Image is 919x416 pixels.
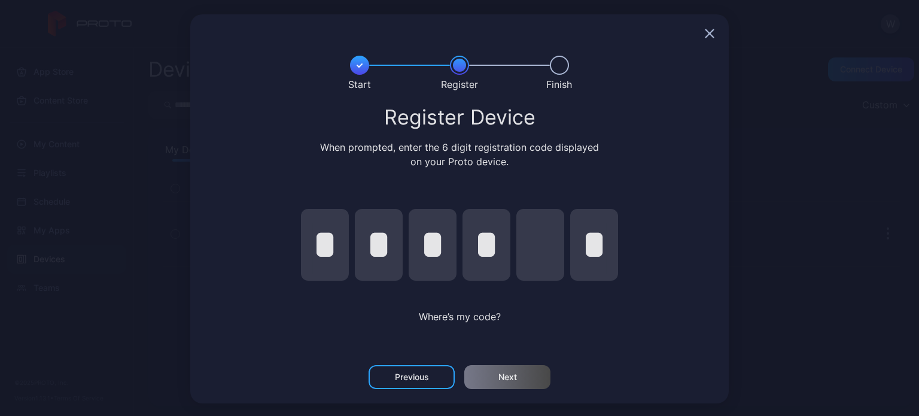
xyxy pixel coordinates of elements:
button: Next [464,365,550,389]
div: Register Device [205,107,714,128]
input: pin code 2 of 6 [355,209,403,281]
span: Where’s my code? [419,311,501,323]
button: Previous [369,365,455,389]
input: pin code 3 of 6 [409,209,457,281]
input: pin code 6 of 6 [570,209,618,281]
div: Start [348,77,371,92]
div: Previous [395,372,429,382]
input: pin code 4 of 6 [462,209,510,281]
div: When prompted, enter the 6 digit registration code displayed on your Proto device. [318,140,602,169]
input: pin code 1 of 6 [301,209,349,281]
div: Finish [546,77,572,92]
input: pin code 5 of 6 [516,209,564,281]
div: Register [441,77,478,92]
div: Next [498,372,517,382]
